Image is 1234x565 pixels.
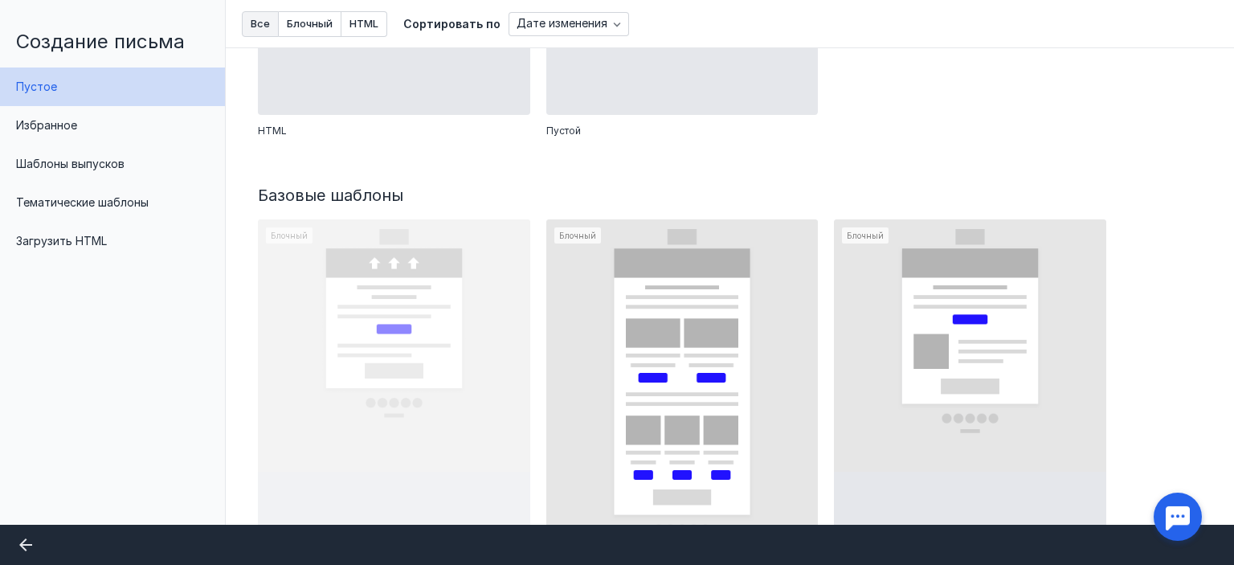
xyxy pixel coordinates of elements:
[509,12,629,36] button: Дате изменения
[16,195,149,209] span: Тематические шаблоны
[258,123,287,139] span: HTML
[251,18,270,29] span: Все
[258,219,530,559] div: Блочный
[341,11,387,37] button: HTML
[16,234,107,248] span: Загрузить HTML
[834,219,1106,559] div: Блочный
[258,186,403,205] span: Базовые шаблоны
[349,18,378,29] span: HTML
[546,123,819,139] div: Пустой
[16,30,185,53] span: Создание письма
[287,18,333,29] span: Блочный
[16,80,57,93] span: Пустое
[546,219,819,559] div: Блочный
[16,157,125,170] span: Шаблоны выпусков
[546,123,581,139] span: Пустой
[258,123,530,139] div: HTML
[403,17,501,31] span: Сортировать по
[16,118,77,132] span: Избранное
[517,17,607,31] span: Дате изменения
[279,11,341,37] button: Блочный
[242,11,279,37] button: Все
